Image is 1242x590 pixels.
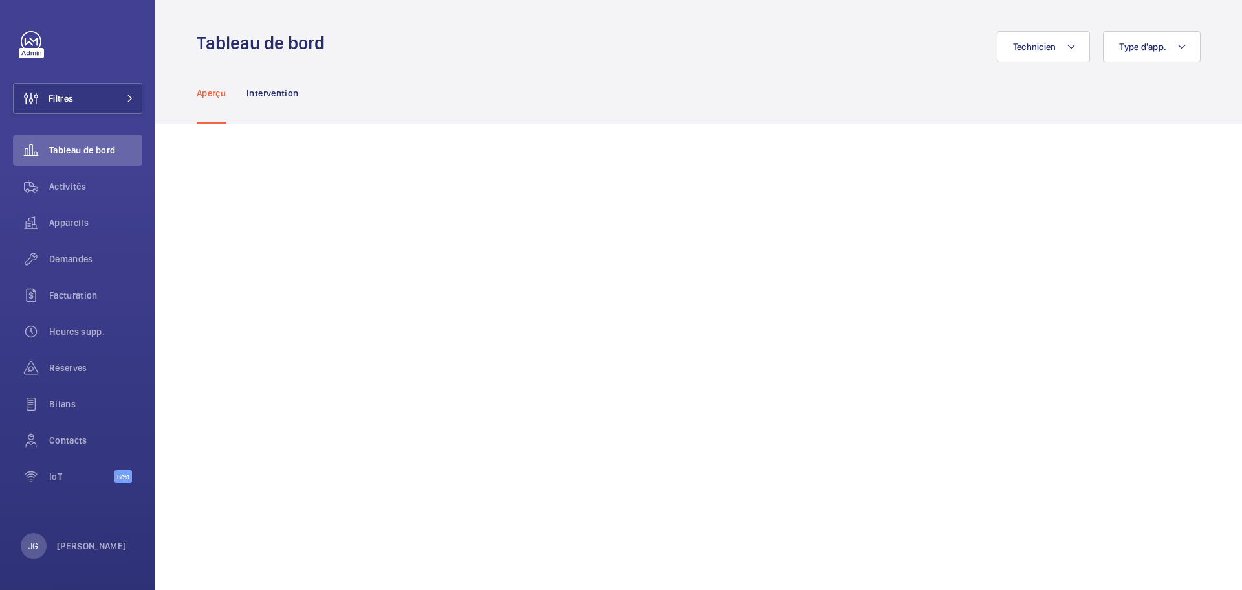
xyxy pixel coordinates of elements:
[1119,41,1166,52] span: Type d'app.
[49,253,142,266] span: Demandes
[13,83,142,114] button: Filtres
[49,361,142,374] span: Réserves
[57,539,127,552] p: [PERSON_NAME]
[246,87,298,100] p: Intervention
[1103,31,1201,62] button: Type d'app.
[49,289,142,302] span: Facturation
[197,31,332,55] h1: Tableau de bord
[49,470,114,483] span: IoT
[1013,41,1056,52] span: Technicien
[28,539,38,552] p: JG
[49,216,142,229] span: Appareils
[49,325,142,338] span: Heures supp.
[49,434,142,447] span: Contacts
[197,87,226,100] p: Aperçu
[997,31,1091,62] button: Technicien
[49,144,142,157] span: Tableau de bord
[49,180,142,193] span: Activités
[114,470,132,483] span: Beta
[49,92,73,105] span: Filtres
[49,398,142,411] span: Bilans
